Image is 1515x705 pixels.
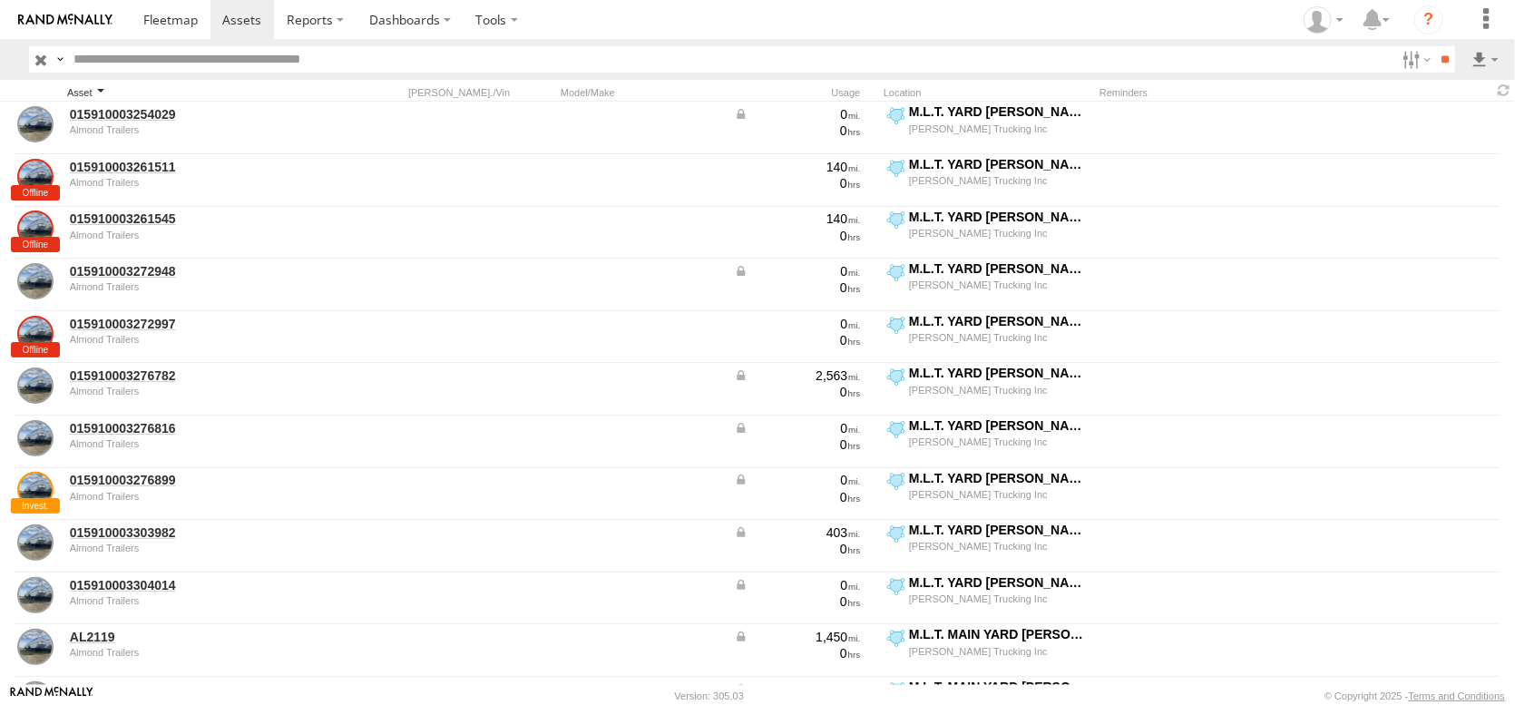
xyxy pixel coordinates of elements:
[734,316,861,332] div: 0
[884,103,1092,152] label: Click to View Current Location
[70,263,318,279] a: 015910003272948
[884,209,1092,258] label: Click to View Current Location
[70,124,318,135] div: undefined
[909,679,1090,695] div: M.L.T. MAIN YARD [PERSON_NAME][GEOGRAPHIC_DATA]
[70,543,318,553] div: undefined
[734,577,861,593] div: Data from Vehicle CANbus
[884,626,1092,675] label: Click to View Current Location
[909,227,1090,240] div: [PERSON_NAME] Trucking Inc
[734,436,861,453] div: 0
[909,645,1090,658] div: [PERSON_NAME] Trucking Inc
[909,436,1090,448] div: [PERSON_NAME] Trucking Inc
[734,175,861,191] div: 0
[734,159,861,175] div: 140
[909,384,1090,397] div: [PERSON_NAME] Trucking Inc
[17,577,54,613] a: View Asset Details
[734,629,861,645] div: Data from Vehicle CANbus
[909,488,1090,501] div: [PERSON_NAME] Trucking Inc
[909,522,1090,538] div: M.L.T. YARD [PERSON_NAME][GEOGRAPHIC_DATA][PERSON_NAME]
[734,263,861,279] div: Data from Vehicle CANbus
[17,159,54,195] a: View Asset Details
[909,365,1090,381] div: M.L.T. YARD [PERSON_NAME][GEOGRAPHIC_DATA][PERSON_NAME]
[884,365,1092,414] label: Click to View Current Location
[884,260,1092,309] label: Click to View Current Location
[67,86,321,99] div: Click to Sort
[909,626,1090,642] div: M.L.T. MAIN YARD [PERSON_NAME][GEOGRAPHIC_DATA]
[70,438,318,449] div: undefined
[1470,46,1500,73] label: Export results as...
[884,417,1092,466] label: Click to View Current Location
[909,174,1090,187] div: [PERSON_NAME] Trucking Inc
[70,281,318,292] div: undefined
[734,645,861,661] div: 0
[884,574,1092,623] label: Click to View Current Location
[734,472,861,488] div: Data from Vehicle CANbus
[909,470,1090,486] div: M.L.T. YARD [PERSON_NAME][GEOGRAPHIC_DATA][PERSON_NAME]
[70,177,318,188] div: undefined
[17,263,54,299] a: View Asset Details
[884,470,1092,519] label: Click to View Current Location
[734,384,861,400] div: 0
[731,86,876,99] div: Usage
[70,106,318,122] a: 015910003254029
[734,593,861,610] div: 0
[909,156,1090,172] div: M.L.T. YARD [PERSON_NAME][GEOGRAPHIC_DATA][PERSON_NAME]
[1324,690,1505,701] div: © Copyright 2025 -
[70,211,318,227] a: 015910003261545
[70,681,318,698] a: AL2122
[1100,86,1304,99] div: Reminders
[734,279,861,296] div: 0
[53,46,67,73] label: Search Query
[909,592,1090,605] div: [PERSON_NAME] Trucking Inc
[884,86,1092,99] div: Location
[734,106,861,122] div: Data from Vehicle CANbus
[1493,82,1515,99] span: Refresh
[734,681,861,698] div: Data from Vehicle CANbus
[1395,46,1434,73] label: Search Filter Options
[70,595,318,606] div: undefined
[909,122,1090,135] div: [PERSON_NAME] Trucking Inc
[17,472,54,508] a: View Asset Details
[1414,5,1443,34] i: ?
[70,420,318,436] a: 015910003276816
[734,367,861,384] div: Data from Vehicle CANbus
[734,489,861,505] div: 0
[909,540,1090,553] div: [PERSON_NAME] Trucking Inc
[1409,690,1505,701] a: Terms and Conditions
[17,524,54,561] a: View Asset Details
[70,577,318,593] a: 015910003304014
[734,541,861,557] div: 0
[70,367,318,384] a: 015910003276782
[408,86,553,99] div: [PERSON_NAME]./Vin
[909,331,1090,344] div: [PERSON_NAME] Trucking Inc
[1297,6,1350,34] div: Dennis Braga
[70,629,318,645] a: AL2119
[17,629,54,665] a: View Asset Details
[70,316,318,332] a: 015910003272997
[70,159,318,175] a: 015910003261511
[909,574,1090,591] div: M.L.T. YARD [PERSON_NAME][GEOGRAPHIC_DATA][PERSON_NAME]
[17,211,54,247] a: View Asset Details
[909,279,1090,291] div: [PERSON_NAME] Trucking Inc
[70,386,318,397] div: undefined
[909,417,1090,434] div: M.L.T. YARD [PERSON_NAME][GEOGRAPHIC_DATA][PERSON_NAME]
[17,316,54,352] a: View Asset Details
[909,313,1090,329] div: M.L.T. YARD [PERSON_NAME][GEOGRAPHIC_DATA][PERSON_NAME]
[10,687,93,705] a: Visit our Website
[17,420,54,456] a: View Asset Details
[884,156,1092,205] label: Click to View Current Location
[70,491,318,502] div: undefined
[884,522,1092,571] label: Click to View Current Location
[70,230,318,240] div: undefined
[734,122,861,139] div: 0
[909,260,1090,277] div: M.L.T. YARD [PERSON_NAME][GEOGRAPHIC_DATA][PERSON_NAME]
[70,334,318,345] div: undefined
[734,211,861,227] div: 140
[734,228,861,244] div: 0
[675,690,744,701] div: Version: 305.03
[17,106,54,142] a: View Asset Details
[909,103,1090,120] div: M.L.T. YARD [PERSON_NAME][GEOGRAPHIC_DATA][PERSON_NAME]
[561,86,724,99] div: Model/Make
[70,647,318,658] div: undefined
[884,313,1092,362] label: Click to View Current Location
